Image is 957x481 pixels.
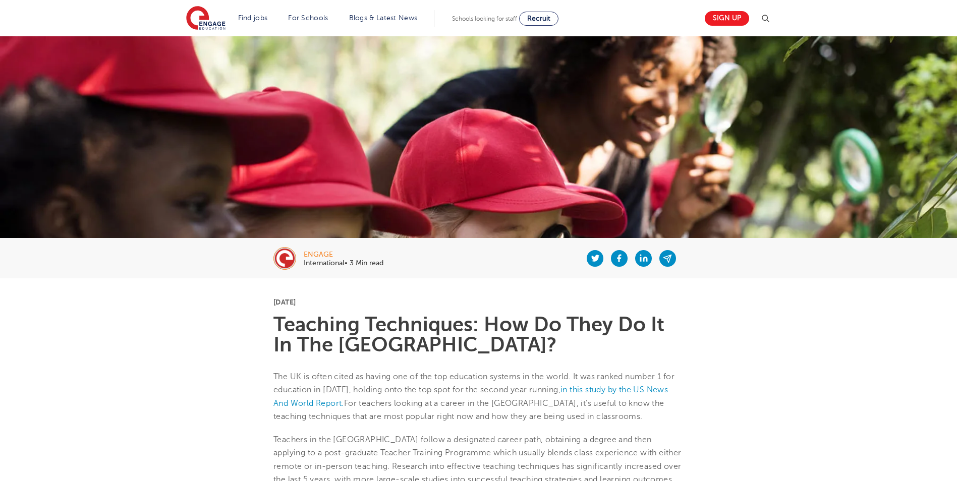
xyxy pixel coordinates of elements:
[288,14,328,22] a: For Schools
[519,12,558,26] a: Recruit
[273,372,674,394] span: The UK is often cited as having one of the top education systems in the world. It was ranked numb...
[273,315,684,355] h1: Teaching Techniques: How Do They Do It In The [GEOGRAPHIC_DATA]?
[304,251,383,258] div: engage
[304,260,383,267] p: International• 3 Min read
[273,298,684,306] p: [DATE]
[705,11,749,26] a: Sign up
[452,15,517,22] span: Schools looking for staff
[273,385,668,407] a: in this study by the US News And World Report.
[527,15,550,22] span: Recruit
[238,14,268,22] a: Find jobs
[186,6,226,31] img: Engage Education
[349,14,418,22] a: Blogs & Latest News
[273,399,664,421] span: For teachers looking at a career in the [GEOGRAPHIC_DATA], it’s useful to know the teaching techn...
